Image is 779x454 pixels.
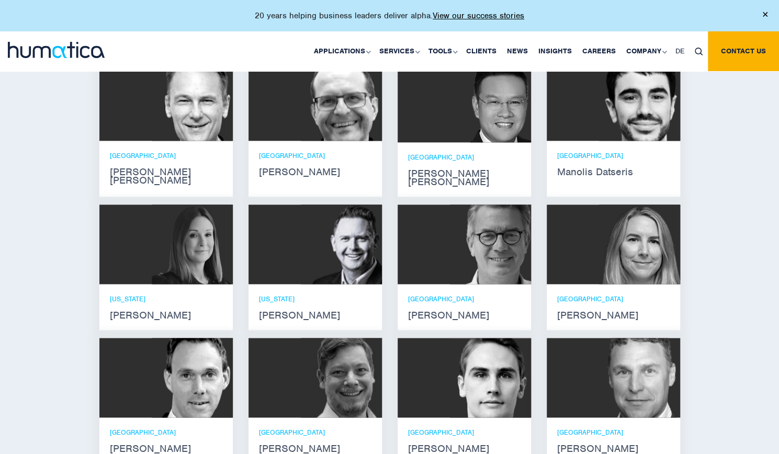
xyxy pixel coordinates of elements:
p: 20 years helping business leaders deliver alpha. [255,10,524,21]
p: [GEOGRAPHIC_DATA] [408,294,521,303]
a: Clients [461,31,502,71]
p: [GEOGRAPHIC_DATA] [259,428,371,437]
p: [GEOGRAPHIC_DATA] [110,151,222,160]
strong: [PERSON_NAME] [110,445,222,453]
strong: [PERSON_NAME] [259,168,371,176]
img: Zoë Fox [599,205,680,284]
a: Careers [577,31,621,71]
a: Company [621,31,670,71]
a: Services [374,31,423,71]
img: Jen Jee Chan [442,61,531,142]
p: [GEOGRAPHIC_DATA] [110,428,222,437]
a: Contact us [708,31,779,71]
img: search_icon [695,48,703,55]
strong: [PERSON_NAME] [557,311,670,320]
strong: [PERSON_NAME] [259,311,371,320]
strong: [PERSON_NAME] [PERSON_NAME] [408,169,521,186]
img: Jan Löning [450,205,531,284]
img: Claudio Limacher [301,338,382,417]
img: Andreas Knobloch [152,338,233,417]
p: [US_STATE] [110,294,222,303]
p: [GEOGRAPHIC_DATA] [557,428,670,437]
a: Tools [423,31,461,71]
p: [GEOGRAPHIC_DATA] [408,428,521,437]
strong: [PERSON_NAME] [408,311,521,320]
a: Insights [533,31,577,71]
strong: Manolis Datseris [557,168,670,176]
img: Marcel Baettig [301,61,382,141]
img: Manolis Datseris [599,61,680,141]
strong: [PERSON_NAME] [PERSON_NAME] [110,168,222,185]
img: logo [8,42,105,58]
p: [GEOGRAPHIC_DATA] [557,151,670,160]
strong: [PERSON_NAME] [259,445,371,453]
span: DE [675,47,684,55]
a: Applications [309,31,374,71]
p: [GEOGRAPHIC_DATA] [408,153,521,162]
p: [US_STATE] [259,294,371,303]
p: [GEOGRAPHIC_DATA] [557,294,670,303]
a: View our success stories [433,10,524,21]
p: [GEOGRAPHIC_DATA] [259,151,371,160]
strong: [PERSON_NAME] [557,445,670,453]
img: Paul Simpson [450,338,531,417]
img: Andros Payne [152,61,233,141]
img: Melissa Mounce [152,205,233,284]
a: News [502,31,533,71]
strong: [PERSON_NAME] [110,311,222,320]
img: Bryan Turner [599,338,680,417]
img: Russell Raath [301,205,382,284]
a: DE [670,31,690,71]
strong: [PERSON_NAME] [408,445,521,453]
